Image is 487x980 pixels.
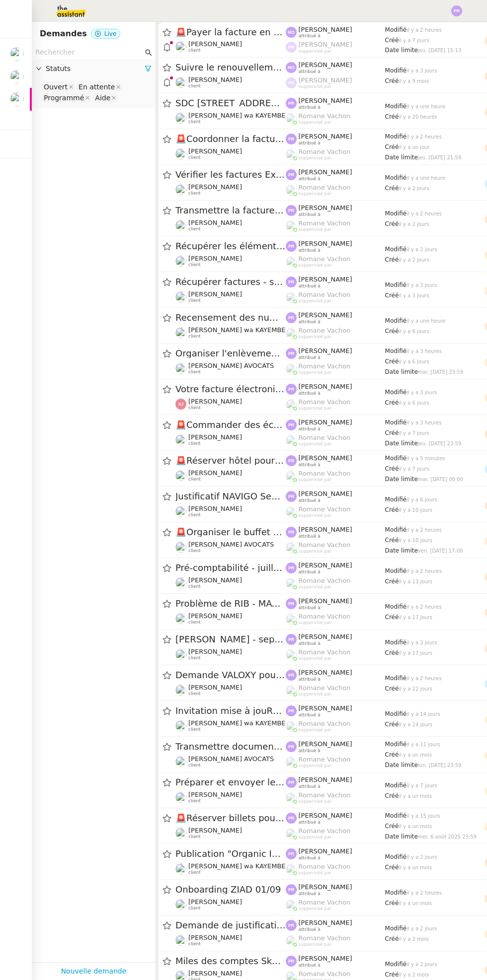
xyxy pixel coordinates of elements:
[299,505,351,513] span: Romane Vachon
[44,82,68,91] div: Ouvert
[385,537,399,544] span: Créé
[299,120,332,125] span: suppervisé par
[399,114,437,120] span: il y a 20 heures
[385,26,407,33] span: Modifié
[286,398,385,411] app-user-label: suppervisé par
[286,578,297,589] img: users%2FyQfMwtYgTqhRP2YHWHmG2s2LYaD3%2Favatar%2Fprofile-pic.png
[399,186,429,191] span: il y a 2 jours
[406,390,437,395] span: il y a 3 jours
[35,47,143,58] input: Rechercher
[286,291,385,304] app-user-label: suppervisé par
[299,534,321,539] span: attribué à
[175,77,186,88] img: users%2FfjlNmCTkLiVoA3HQjY3GA5JXGxb2%2Favatar%2Fstarofservice_97480retdsc0392.png
[175,184,186,195] img: users%2FfjlNmCTkLiVoA3HQjY3GA5JXGxb2%2Favatar%2Fstarofservice_97480retdsc0392.png
[299,441,332,447] span: suppervisé par
[286,26,385,39] app-user-label: attribué à
[406,27,442,33] span: il y a 2 heures
[406,497,437,502] span: il y a 6 jours
[286,527,297,538] img: svg
[286,148,385,161] app-user-label: suppervisé par
[286,311,385,324] app-user-label: attribué à
[385,210,407,217] span: Modifié
[188,398,242,405] span: [PERSON_NAME]
[385,37,399,44] span: Créé
[188,191,201,196] span: client
[286,327,385,340] app-user-label: suppervisé par
[286,490,385,503] app-user-label: attribué à
[286,292,297,303] img: users%2FyQfMwtYgTqhRP2YHWHmG2s2LYaD3%2Favatar%2Fprofile-pic.png
[299,76,352,84] span: [PERSON_NAME]
[286,219,385,232] app-user-label: suppervisé par
[299,370,332,375] span: suppervisé par
[399,78,429,84] span: il y a 9 mois
[299,470,351,477] span: Romane Vachon
[286,562,297,573] img: svg
[175,99,286,108] span: SDC [STREET_ADDRESS] : [PERSON_NAME] de provisions
[286,384,297,395] img: svg
[188,155,201,160] span: client
[175,505,286,518] app-user-detailed-label: client
[299,577,351,584] span: Romane Vachon
[299,561,352,569] span: [PERSON_NAME]
[175,76,286,89] app-user-detailed-label: client
[385,113,399,120] span: Créé
[299,298,332,304] span: suppervisé par
[299,362,351,370] span: Romane Vachon
[299,84,332,89] span: suppervisé par
[44,93,84,102] div: Programmé
[175,278,286,286] span: Récupérer factures - septembre 2025
[385,440,418,447] span: Date limite
[188,262,201,268] span: client
[299,204,352,211] span: [PERSON_NAME]
[385,358,399,365] span: Créé
[299,513,332,518] span: suppervisé par
[286,62,297,73] img: svg
[399,38,429,43] span: il y a 7 jours
[385,328,399,335] span: Créé
[286,471,297,482] img: users%2FyQfMwtYgTqhRP2YHWHmG2s2LYaD3%2Favatar%2Fprofile-pic.png
[188,76,242,83] span: [PERSON_NAME]
[406,420,442,425] span: il y a 3 heures
[188,147,242,155] span: [PERSON_NAME]
[406,456,445,461] span: il y a 5 minutes
[451,5,462,16] img: svg
[188,298,201,303] span: client
[175,113,186,124] img: users%2F47wLulqoDhMx0TTMwUcsFP5V2A23%2Favatar%2Fnokpict-removebg-preview-removebg-preview.png
[399,221,429,227] span: il y a 2 jours
[286,185,297,196] img: users%2FyQfMwtYgTqhRP2YHWHmG2s2LYaD3%2Favatar%2Fprofile-pic.png
[385,567,407,574] span: Modifié
[188,290,242,298] span: [PERSON_NAME]
[175,206,286,215] span: Transmettre la facture du véhicule
[286,312,297,323] img: svg
[175,28,286,37] span: Payer la facture en urgence
[188,576,242,584] span: [PERSON_NAME]
[175,541,286,554] app-user-detailed-label: client
[175,256,186,267] img: users%2FfjlNmCTkLiVoA3HQjY3GA5JXGxb2%2Favatar%2Fstarofservice_97480retdsc0392.png
[299,291,351,298] span: Romane Vachon
[286,455,297,466] img: svg
[188,369,201,375] span: client
[286,204,385,217] app-user-label: attribué à
[286,77,297,88] img: svg
[286,526,385,539] app-user-label: attribué à
[299,454,352,462] span: [PERSON_NAME]
[286,133,385,145] app-user-label: attribué à
[175,420,186,430] span: 🚨
[299,406,332,411] span: suppervisé par
[299,347,352,354] span: [PERSON_NAME]
[175,40,286,53] app-user-detailed-label: client
[299,569,321,575] span: attribué à
[175,134,186,144] span: 🚨
[385,348,407,354] span: Modifié
[399,538,432,543] span: il y a 10 jours
[175,577,186,588] img: users%2FME7CwGhkVpexbSaUxoFyX6OhGQk2%2Favatar%2Fe146a5d2-1708-490f-af4b-78e736222863
[299,541,351,549] span: Romane Vachon
[175,27,186,37] span: 🚨
[299,319,321,325] span: attribué à
[286,577,385,590] app-user-label: suppervisé par
[286,240,385,253] app-user-label: attribué à
[286,505,385,518] app-user-label: suppervisé par
[299,276,352,283] span: [PERSON_NAME]
[286,506,297,517] img: users%2FyQfMwtYgTqhRP2YHWHmG2s2LYaD3%2Favatar%2Fprofile-pic.png
[399,466,429,472] span: il y a 7 jours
